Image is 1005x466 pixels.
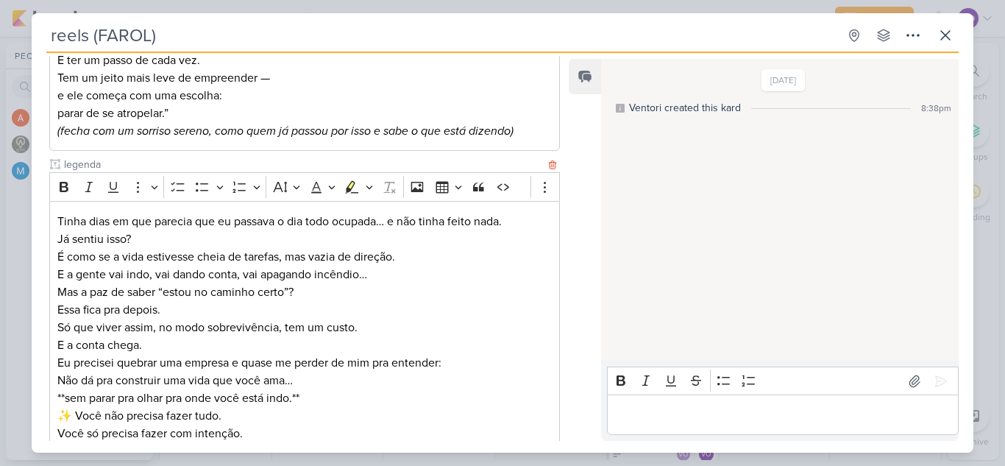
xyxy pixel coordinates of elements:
[57,230,552,248] p: Já sentiu isso?
[607,395,959,435] div: Editor editing area: main
[921,102,951,115] div: 8:38pm
[629,100,741,116] div: Ventori created this kard
[607,367,959,395] div: Editor toolbar
[57,319,552,354] p: Só que viver assim, no modo sobrevivência, tem um custo. E a conta chega.
[57,354,552,407] p: Eu precisei quebrar uma empresa e quase me perder de mim pra entender: Não dá pra construir uma v...
[57,213,552,230] p: Tinha dias em que parecia que eu passava o dia todo ocupada… e não tinha feito nada.
[57,407,552,442] p: ✨ Você não precisa fazer tudo. Você só precisa fazer com intenção.
[46,22,838,49] input: Untitled Kard
[61,157,545,172] input: Untitled text
[49,172,560,201] div: Editor toolbar
[57,248,552,319] p: É como se a vida estivesse cheia de tarefas, mas vazia de direção. E a gente vai indo, vai dando ...
[57,69,552,122] p: Tem um jeito mais leve de empreender — e ele começa com uma escolha: parar de se atropelar.”
[57,124,514,138] i: (fecha com um sorriso sereno, como quem já passou por isso e sabe o que está dizendo)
